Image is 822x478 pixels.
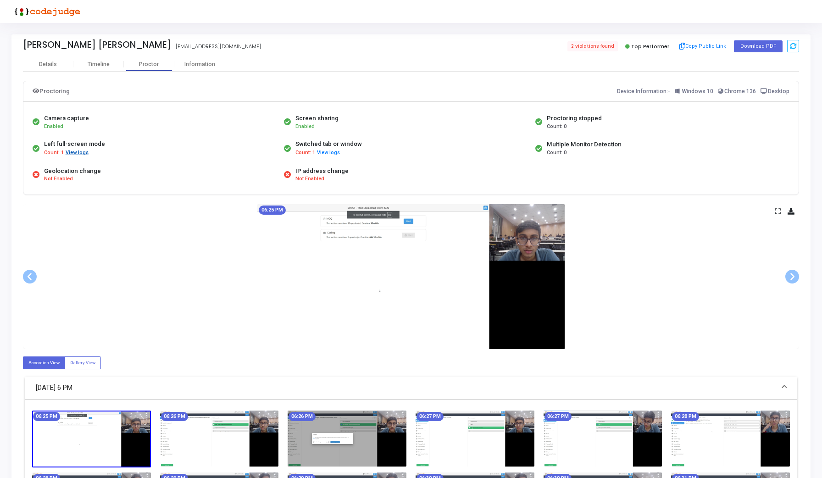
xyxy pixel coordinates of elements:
span: 2 violations found [567,41,618,51]
mat-chip: 06:26 PM [289,412,316,421]
div: Details [39,61,57,68]
span: Count: 1 [295,149,315,157]
span: Count: 0 [547,123,567,131]
div: IP address change [295,167,349,176]
button: Copy Public Link [677,39,729,53]
mat-chip: 06:27 PM [417,412,444,421]
span: Not Enabled [44,175,73,183]
span: Enabled [295,123,315,129]
span: Enabled [44,123,63,129]
label: Gallery View [65,356,101,369]
span: Not Enabled [295,175,324,183]
div: Left full-screen mode [44,139,105,149]
mat-chip: 06:25 PM [33,412,60,421]
div: Screen sharing [295,114,339,123]
mat-chip: 06:28 PM [672,412,699,421]
div: Camera capture [44,114,89,123]
span: Count: 0 [547,149,567,157]
mat-expansion-panel-header: [DATE] 6 PM [25,377,797,400]
img: screenshot-1758891358879.jpeg [257,204,565,349]
div: [PERSON_NAME] [PERSON_NAME] [23,39,171,50]
div: Multiple Monitor Detection [547,140,622,149]
div: Device Information:- [617,86,790,97]
div: Timeline [88,61,110,68]
img: screenshot-1758891448912.jpeg [416,411,534,467]
img: logo [11,2,80,21]
span: Count: 1 [44,149,64,157]
span: Windows 10 [682,88,713,94]
div: [EMAIL_ADDRESS][DOMAIN_NAME] [176,43,261,50]
span: Top Performer [631,43,669,50]
span: Chrome 136 [724,88,756,94]
button: Download PDF [734,40,783,52]
img: screenshot-1758891388913.jpeg [160,411,279,467]
mat-panel-title: [DATE] 6 PM [36,383,775,393]
button: View logs [317,149,340,157]
mat-chip: 06:27 PM [544,412,572,421]
mat-chip: 06:25 PM [259,206,286,215]
img: screenshot-1758891508898.jpeg [671,411,790,467]
div: Information [174,61,225,68]
img: screenshot-1758891478911.jpeg [544,411,662,467]
img: screenshot-1758891418894.jpeg [288,411,406,467]
mat-chip: 06:26 PM [161,412,188,421]
div: Proctor [124,61,174,68]
img: screenshot-1758891358879.jpeg [32,411,151,467]
div: Switched tab or window [295,139,362,149]
button: View logs [65,149,89,157]
span: Desktop [768,88,789,94]
label: Accordion View [23,356,65,369]
div: Geolocation change [44,167,101,176]
div: Proctoring [33,86,70,97]
div: Proctoring stopped [547,114,602,123]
